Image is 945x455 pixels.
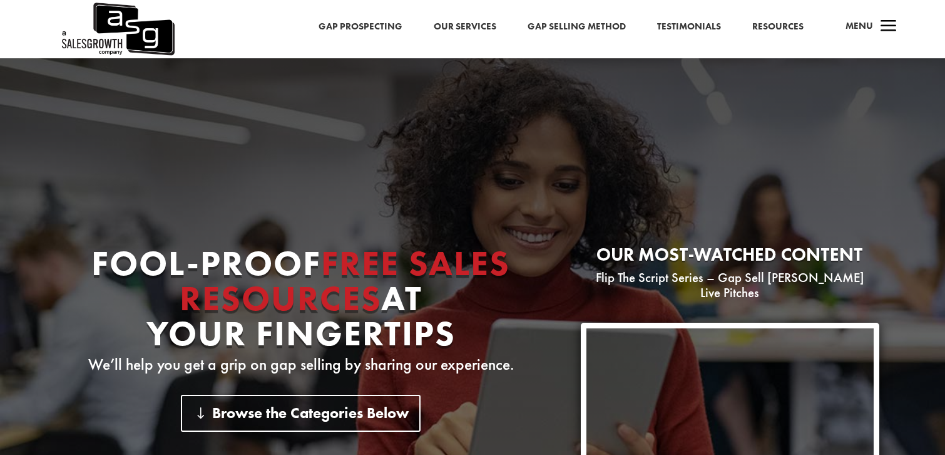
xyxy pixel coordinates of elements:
[876,14,901,39] span: a
[528,19,626,35] a: Gap Selling Method
[180,241,511,321] span: Free Sales Resources
[581,246,879,270] h2: Our most-watched content
[434,19,496,35] a: Our Services
[752,19,804,35] a: Resources
[845,19,873,32] span: Menu
[581,270,879,300] p: Flip The Script Series – Gap Sell [PERSON_NAME] Live Pitches
[657,19,721,35] a: Testimonials
[319,19,402,35] a: Gap Prospecting
[66,357,536,372] p: We’ll help you get a grip on gap selling by sharing our experience.
[66,246,536,357] h1: Fool-proof At Your Fingertips
[181,395,421,432] a: Browse the Categories Below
